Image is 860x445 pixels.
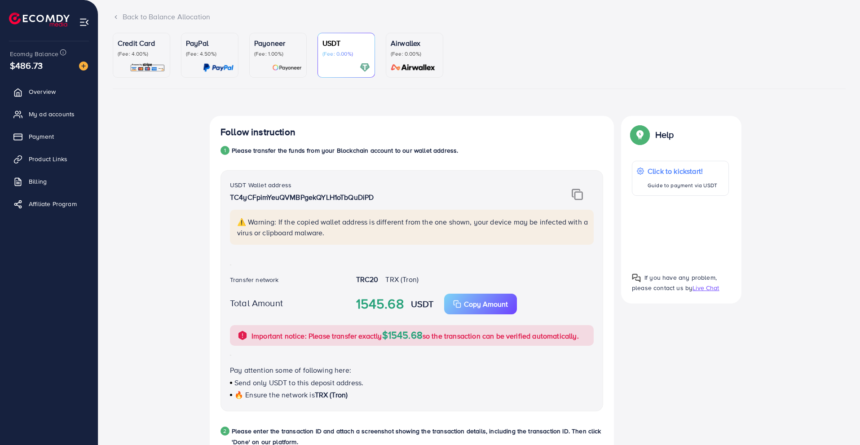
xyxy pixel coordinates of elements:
img: card [203,62,234,73]
p: Airwallex [391,38,438,48]
strong: 1545.68 [356,294,404,314]
p: Important notice: Please transfer exactly so the transaction can be verified automatically. [251,330,579,341]
span: $1545.68 [382,328,423,342]
span: If you have any problem, please contact us by [632,273,717,292]
p: Help [655,129,674,140]
p: USDT [322,38,370,48]
p: (Fee: 1.00%) [254,50,302,57]
iframe: Chat [822,405,853,438]
img: image [79,62,88,70]
a: Overview [7,83,91,101]
a: Affiliate Program [7,195,91,213]
p: PayPal [186,38,234,48]
a: Product Links [7,150,91,168]
span: Affiliate Program [29,199,77,208]
p: Pay attention some of following here: [230,365,594,375]
div: 1 [221,146,229,155]
img: card [360,62,370,73]
p: Copy Amount [464,299,508,309]
p: Please transfer the funds from your Blockchain account to our wallet address. [232,145,458,156]
img: Popup guide [632,273,641,282]
p: (Fee: 4.50%) [186,50,234,57]
label: USDT Wallet address [230,181,291,189]
a: My ad accounts [7,105,91,123]
p: (Fee: 0.00%) [391,50,438,57]
a: Billing [7,172,91,190]
a: Payment [7,128,91,145]
img: Popup guide [632,127,648,143]
img: card [388,62,438,73]
p: (Fee: 0.00%) [322,50,370,57]
span: My ad accounts [29,110,75,119]
label: Total Amount [230,296,283,309]
strong: TRC20 [356,274,379,284]
button: Copy Amount [444,294,517,314]
p: Credit Card [118,38,165,48]
img: card [130,62,165,73]
p: ⚠️ Warning: If the copied wallet address is different from the one shown, your device may be infe... [237,216,588,238]
p: Click to kickstart! [648,166,717,176]
img: menu [79,17,89,27]
span: $486.73 [10,59,43,72]
p: Payoneer [254,38,302,48]
img: logo [9,13,70,26]
img: card [272,62,302,73]
label: Transfer network [230,275,279,284]
span: TRX (Tron) [385,274,419,284]
div: Back to Balance Allocation [113,12,846,22]
span: Overview [29,87,56,96]
img: img [572,189,583,200]
span: Live Chat [692,283,719,292]
strong: USDT [411,297,434,310]
span: Payment [29,132,54,141]
p: Send only USDT to this deposit address. [230,377,594,388]
span: Billing [29,177,47,186]
p: TC4yCFpimYeuQVMBPgekQYLH1oTbQuDiPD [230,192,531,203]
span: Ecomdy Balance [10,49,58,58]
h4: Follow instruction [221,127,295,138]
p: Guide to payment via USDT [648,180,717,191]
div: 2 [221,427,229,436]
span: TRX (Tron) [315,390,348,400]
p: (Fee: 4.00%) [118,50,165,57]
img: alert [237,330,248,341]
span: 🔥 Ensure the network is [234,390,315,400]
span: Product Links [29,154,67,163]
